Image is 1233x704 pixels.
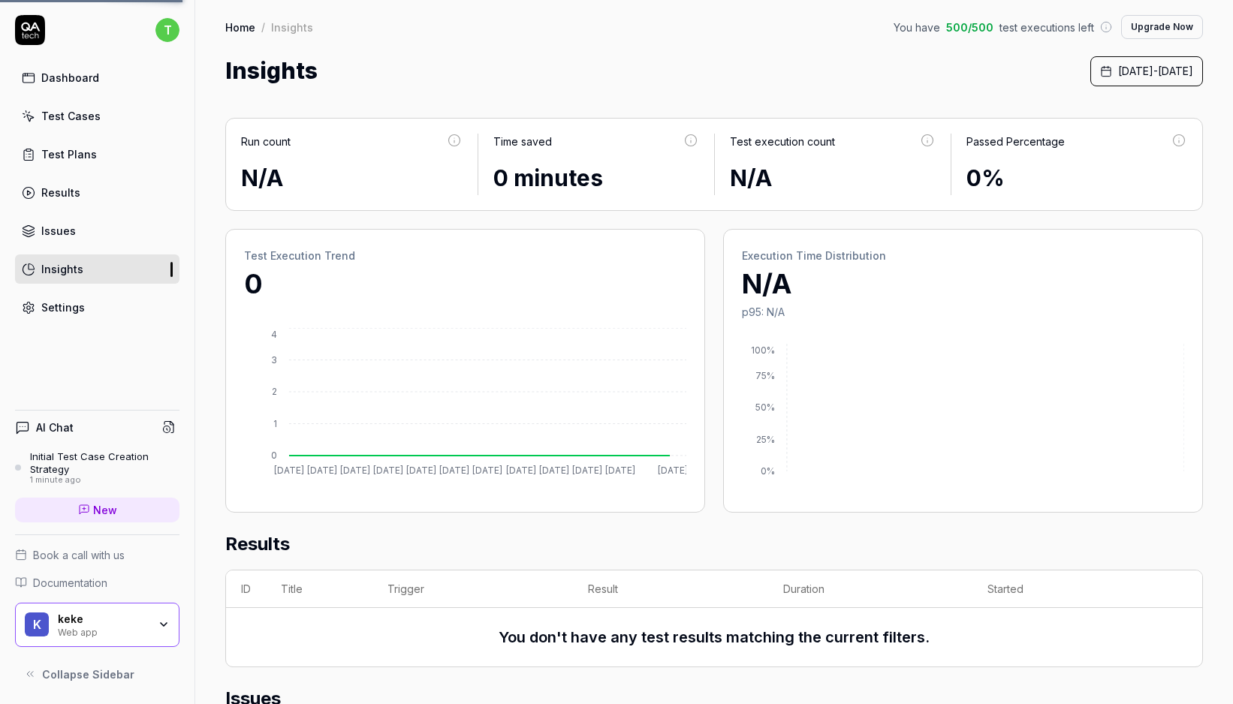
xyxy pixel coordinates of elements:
[271,329,277,340] tspan: 4
[730,134,835,149] div: Test execution count
[42,666,134,682] span: Collapse Sidebar
[41,70,99,86] div: Dashboard
[225,54,318,88] h1: Insights
[271,450,277,461] tspan: 0
[894,20,940,35] span: You have
[41,108,101,124] div: Test Cases
[41,261,83,277] div: Insights
[15,659,179,689] button: Collapse Sidebar
[572,465,602,476] tspan: [DATE]
[755,402,775,413] tspan: 50%
[756,434,775,445] tspan: 25%
[730,161,936,195] div: N/A
[658,465,688,476] tspan: [DATE]
[261,20,265,35] div: /
[25,612,49,636] span: k
[225,531,1203,570] h2: Results
[15,575,179,591] a: Documentation
[493,134,552,149] div: Time saved
[155,18,179,42] span: t
[472,465,502,476] tspan: [DATE]
[15,101,179,131] a: Test Cases
[761,465,775,477] tspan: 0%
[751,344,775,356] tspan: 100%
[972,570,1172,608] th: Started
[41,185,80,200] div: Results
[506,465,536,476] tspan: [DATE]
[225,20,255,35] a: Home
[41,146,97,162] div: Test Plans
[15,603,179,648] button: kkekeWeb app
[15,293,179,322] a: Settings
[15,450,179,485] a: Initial Test Case Creation Strategy1 minute ago
[33,575,107,591] span: Documentation
[1090,56,1203,86] button: [DATE]-[DATE]
[742,263,1184,304] p: N/A
[946,20,993,35] span: 500 / 500
[36,420,74,435] h4: AI Chat
[155,15,179,45] button: t
[41,299,85,315] div: Settings
[493,161,699,195] div: 0 minutes
[273,418,277,429] tspan: 1
[33,547,125,563] span: Book a call with us
[266,570,372,608] th: Title
[605,465,635,476] tspan: [DATE]
[742,248,1184,263] h2: Execution Time Distribution
[742,304,1184,320] p: p95: N/A
[755,370,775,381] tspan: 75%
[439,465,469,476] tspan: [DATE]
[272,386,277,397] tspan: 2
[93,502,117,518] span: New
[30,450,179,475] div: Initial Test Case Creation Strategy
[966,134,1065,149] div: Passed Percentage
[58,612,148,626] div: keke
[573,570,768,608] th: Result
[15,140,179,169] a: Test Plans
[15,547,179,563] a: Book a call with us
[539,465,569,476] tspan: [DATE]
[373,465,403,476] tspan: [DATE]
[41,223,76,239] div: Issues
[58,625,148,637] div: Web app
[271,20,313,35] div: Insights
[499,626,930,648] h3: You don't have any test results matching the current filters.
[1118,63,1193,79] span: [DATE] - [DATE]
[226,570,266,608] th: ID
[15,498,179,522] a: New
[307,465,337,476] tspan: [DATE]
[406,465,436,476] tspan: [DATE]
[340,465,370,476] tspan: [DATE]
[1121,15,1203,39] button: Upgrade Now
[241,161,463,195] div: N/A
[372,570,573,608] th: Trigger
[966,161,1187,195] div: 0%
[244,248,686,263] h2: Test Execution Trend
[241,134,291,149] div: Run count
[15,178,179,207] a: Results
[244,263,686,304] p: 0
[30,475,179,486] div: 1 minute ago
[15,254,179,284] a: Insights
[768,570,972,608] th: Duration
[274,465,304,476] tspan: [DATE]
[15,216,179,245] a: Issues
[15,63,179,92] a: Dashboard
[271,354,277,366] tspan: 3
[999,20,1094,35] span: test executions left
